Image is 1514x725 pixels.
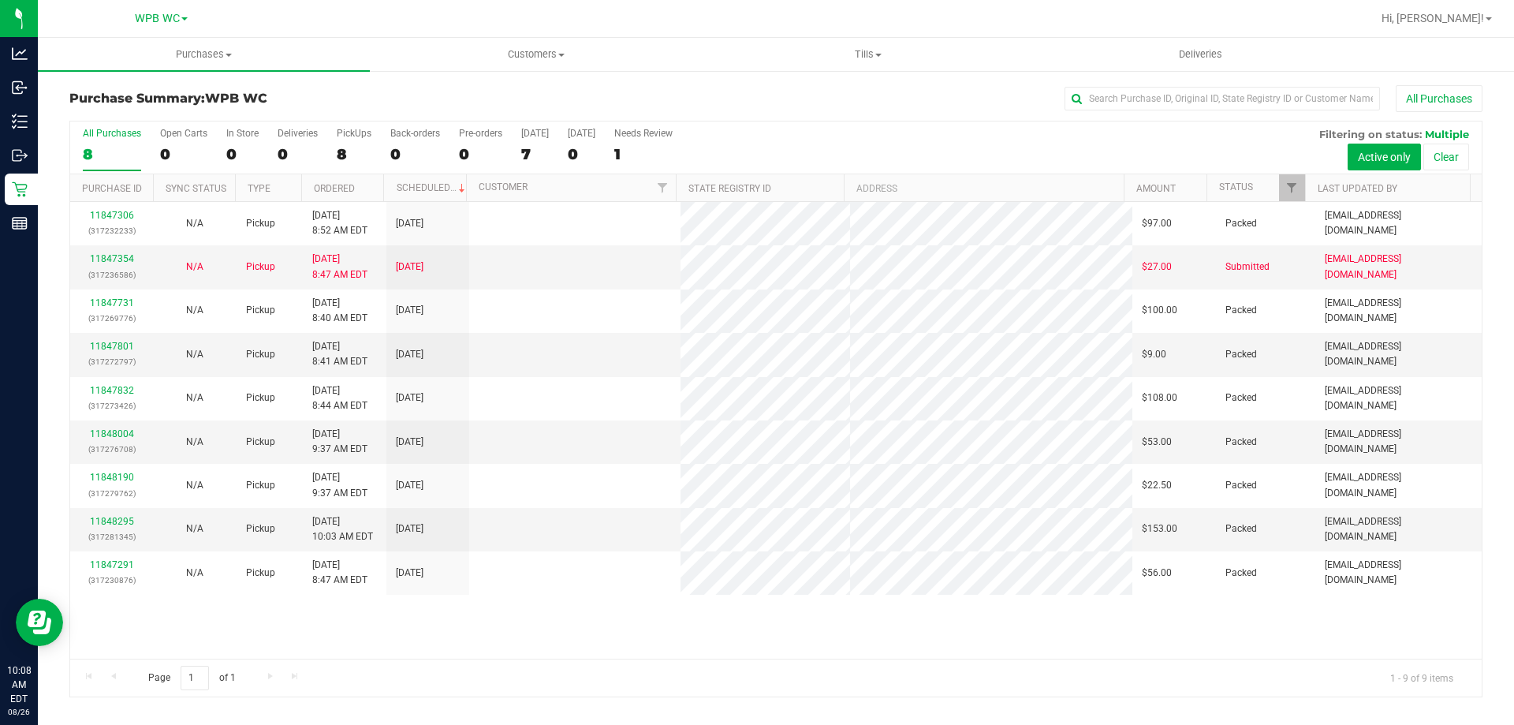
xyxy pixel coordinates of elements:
span: Not Applicable [186,218,203,229]
span: $27.00 [1142,260,1172,275]
button: N/A [186,260,203,275]
span: [EMAIL_ADDRESS][DOMAIN_NAME] [1325,296,1472,326]
span: [DATE] [396,391,423,405]
span: $153.00 [1142,521,1177,536]
button: N/A [186,303,203,318]
span: [DATE] [396,566,423,581]
a: Type [248,183,270,194]
span: [DATE] [396,521,423,536]
span: Not Applicable [186,480,203,491]
button: Active only [1348,144,1421,170]
button: Clear [1423,144,1469,170]
p: (317230876) [80,573,144,588]
span: $22.50 [1142,478,1172,493]
span: Customers [371,47,701,62]
th: Address [844,174,1124,202]
inline-svg: Outbound [12,148,28,163]
span: Purchases [38,47,370,62]
span: [DATE] 8:41 AM EDT [312,339,367,369]
button: N/A [186,435,203,450]
div: 0 [390,145,440,163]
span: Pickup [246,216,275,231]
span: $53.00 [1142,435,1172,450]
p: (317236586) [80,267,144,282]
button: N/A [186,216,203,231]
span: $100.00 [1142,303,1177,318]
span: [DATE] 9:37 AM EDT [312,427,367,457]
div: Needs Review [614,128,673,139]
a: Purchases [38,38,370,71]
p: (317232233) [80,223,144,238]
a: Customers [370,38,702,71]
a: 11847354 [90,253,134,264]
span: Packed [1225,566,1257,581]
h3: Purchase Summary: [69,92,540,106]
a: Customer [479,181,528,192]
span: Not Applicable [186,349,203,360]
div: 0 [459,145,502,163]
div: Deliveries [278,128,318,139]
span: Tills [703,47,1033,62]
a: 11847832 [90,385,134,396]
span: [DATE] 8:44 AM EDT [312,383,367,413]
a: 11847291 [90,559,134,570]
span: Pickup [246,435,275,450]
span: $56.00 [1142,566,1172,581]
span: Filtering on status: [1319,128,1422,140]
span: Not Applicable [186,261,203,272]
span: 1 - 9 of 9 items [1378,666,1466,689]
span: [DATE] 8:47 AM EDT [312,558,367,588]
p: (317269776) [80,311,144,326]
span: [EMAIL_ADDRESS][DOMAIN_NAME] [1325,470,1472,500]
span: Not Applicable [186,305,203,316]
iframe: Resource center [16,599,63,646]
inline-svg: Inventory [12,114,28,129]
button: N/A [186,347,203,362]
button: N/A [186,521,203,536]
span: Not Applicable [186,436,203,447]
span: Packed [1225,435,1257,450]
div: 8 [83,145,141,163]
a: 11847731 [90,297,134,308]
div: Pre-orders [459,128,502,139]
button: N/A [186,566,203,581]
p: (317272797) [80,354,144,369]
p: 08/26 [7,706,31,718]
a: Filter [1279,174,1305,201]
span: Packed [1225,216,1257,231]
a: Deliveries [1035,38,1367,71]
input: 1 [181,666,209,690]
span: Not Applicable [186,392,203,403]
span: Multiple [1425,128,1469,140]
a: Amount [1136,183,1176,194]
p: (317279762) [80,486,144,501]
span: $97.00 [1142,216,1172,231]
span: WPB WC [205,91,267,106]
input: Search Purchase ID, Original ID, State Registry ID or Customer Name... [1065,87,1380,110]
span: [EMAIL_ADDRESS][DOMAIN_NAME] [1325,514,1472,544]
span: Page of 1 [135,666,248,690]
span: $108.00 [1142,391,1177,405]
span: $9.00 [1142,347,1166,362]
div: All Purchases [83,128,141,139]
span: [DATE] [396,260,423,275]
span: Not Applicable [186,523,203,534]
a: Sync Status [166,183,226,194]
a: 11848190 [90,472,134,483]
div: [DATE] [568,128,595,139]
a: Scheduled [397,182,468,193]
span: [DATE] 8:47 AM EDT [312,252,367,282]
inline-svg: Analytics [12,46,28,62]
a: Filter [650,174,676,201]
span: [DATE] 8:40 AM EDT [312,296,367,326]
button: All Purchases [1396,85,1482,112]
a: Purchase ID [82,183,142,194]
a: 11848295 [90,516,134,527]
span: Pickup [246,391,275,405]
div: 0 [226,145,259,163]
span: [EMAIL_ADDRESS][DOMAIN_NAME] [1325,208,1472,238]
span: [EMAIL_ADDRESS][DOMAIN_NAME] [1325,252,1472,282]
inline-svg: Inbound [12,80,28,95]
a: Status [1219,181,1253,192]
span: Hi, [PERSON_NAME]! [1382,12,1484,24]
